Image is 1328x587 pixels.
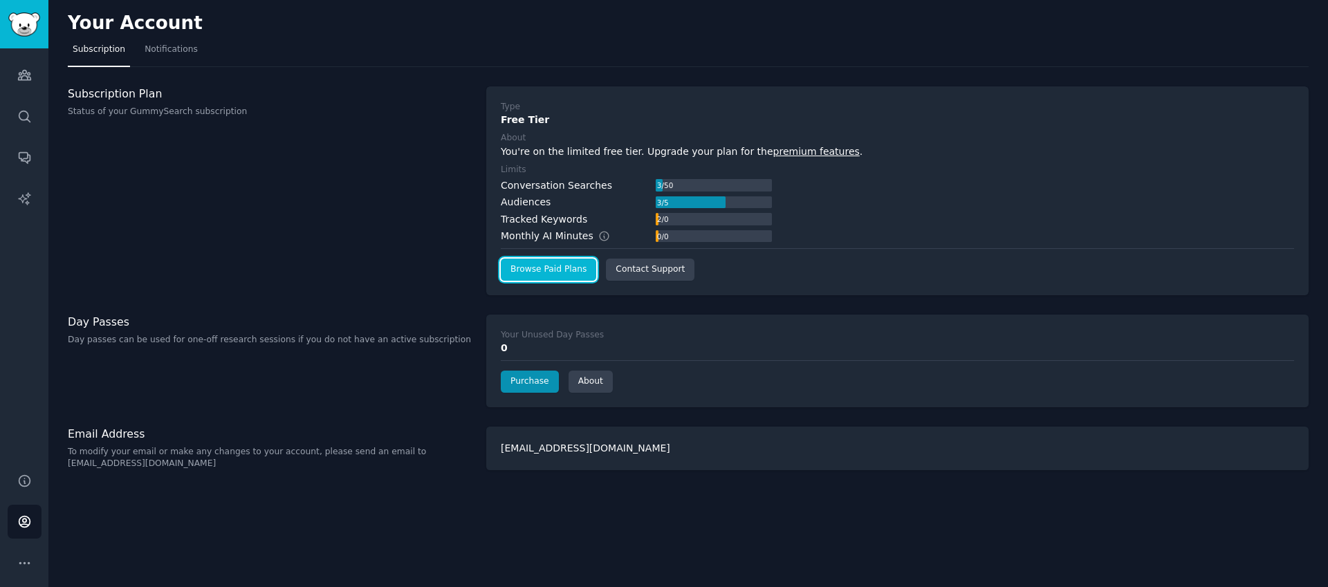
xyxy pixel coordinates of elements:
[68,334,472,346] p: Day passes can be used for one-off research sessions if you do not have an active subscription
[656,213,670,225] div: 2 / 0
[501,341,1294,355] div: 0
[501,229,625,243] div: Monthly AI Minutes
[145,44,198,56] span: Notifications
[501,178,612,193] div: Conversation Searches
[8,12,40,37] img: GummySearch logo
[486,427,1309,470] div: [EMAIL_ADDRESS][DOMAIN_NAME]
[773,146,860,157] a: premium features
[501,101,520,113] div: Type
[73,44,125,56] span: Subscription
[501,145,1294,159] div: You're on the limited free tier. Upgrade your plan for the .
[68,39,130,67] a: Subscription
[501,212,587,227] div: Tracked Keywords
[569,371,613,393] a: About
[68,315,472,329] h3: Day Passes
[656,179,674,192] div: 3 / 50
[501,113,1294,127] div: Free Tier
[656,196,670,209] div: 3 / 5
[501,132,526,145] div: About
[656,230,670,243] div: 0 / 0
[501,164,526,176] div: Limits
[606,259,694,281] a: Contact Support
[140,39,203,67] a: Notifications
[68,446,472,470] p: To modify your email or make any changes to your account, please send an email to [EMAIL_ADDRESS]...
[501,371,559,393] a: Purchase
[68,427,472,441] h3: Email Address
[501,195,551,209] div: Audiences
[68,106,472,118] p: Status of your GummySearch subscription
[501,329,604,342] div: Your Unused Day Passes
[68,12,203,35] h2: Your Account
[501,259,596,281] a: Browse Paid Plans
[68,86,472,101] h3: Subscription Plan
